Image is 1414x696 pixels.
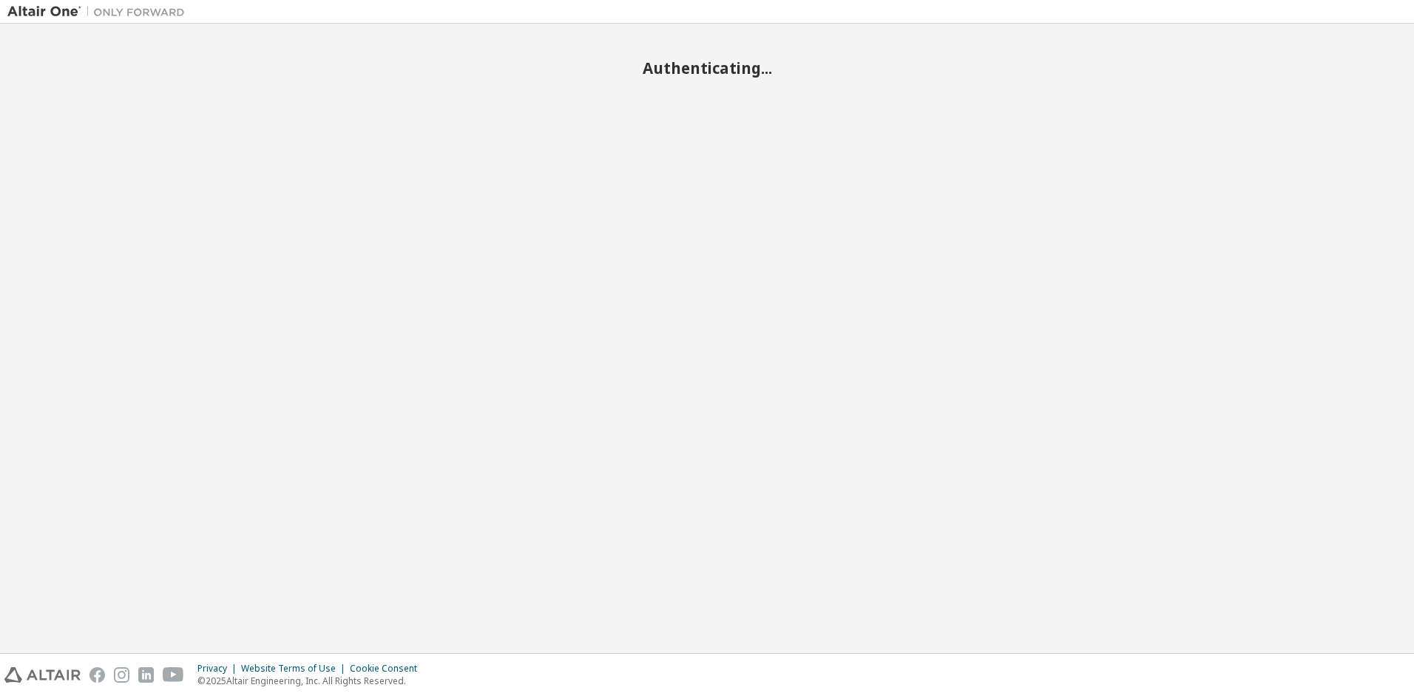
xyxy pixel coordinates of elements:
[350,663,426,675] div: Cookie Consent
[241,663,350,675] div: Website Terms of Use
[4,667,81,683] img: altair_logo.svg
[89,667,105,683] img: facebook.svg
[114,667,129,683] img: instagram.svg
[197,675,426,687] p: © 2025 Altair Engineering, Inc. All Rights Reserved.
[7,4,192,19] img: Altair One
[7,58,1407,78] h2: Authenticating...
[138,667,154,683] img: linkedin.svg
[197,663,241,675] div: Privacy
[163,667,184,683] img: youtube.svg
